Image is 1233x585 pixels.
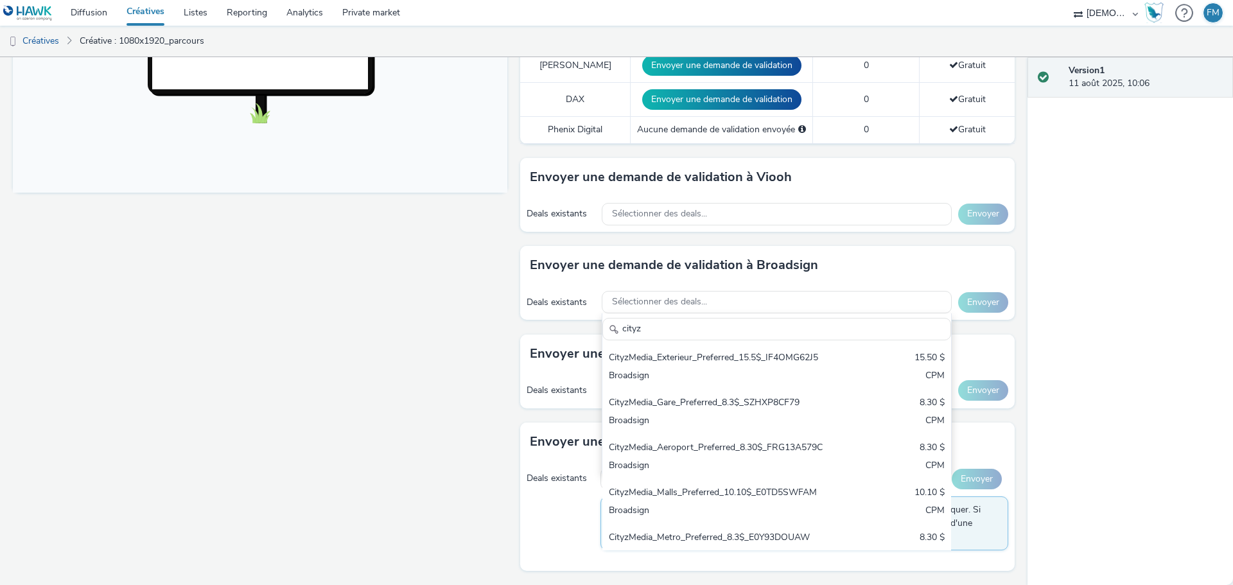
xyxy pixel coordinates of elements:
[609,369,830,384] div: Broadsign
[920,396,945,411] div: 8.30 $
[6,35,19,48] img: dooh
[925,459,945,474] div: CPM
[1207,3,1220,22] div: FM
[3,5,53,21] img: undefined Logo
[949,123,986,135] span: Gratuit
[1069,64,1105,76] strong: Version 1
[187,40,308,256] img: Advertisement preview
[527,384,595,397] div: Deals existants
[1144,3,1164,23] img: Hawk Academy
[642,89,801,110] button: Envoyer une demande de validation
[864,59,869,71] span: 0
[530,432,839,451] h3: Envoyer une demande de validation à Phenix Digital
[642,55,801,76] button: Envoyer une demande de validation
[609,459,830,474] div: Broadsign
[609,486,830,501] div: CityzMedia_Malls_Preferred_10.10$_E0TD5SWFAM
[864,123,869,135] span: 0
[73,26,211,57] a: Créative : 1080x1920_parcours
[612,209,707,220] span: Sélectionner des deals...
[609,549,830,564] div: Broadsign
[609,504,830,519] div: Broadsign
[612,297,707,308] span: Sélectionner des deals...
[609,396,830,411] div: CityzMedia_Gare_Preferred_8.3$_SZHXP8CF79
[1144,3,1169,23] a: Hawk Academy
[925,414,945,429] div: CPM
[602,318,951,340] input: Search......
[958,292,1008,313] button: Envoyer
[914,486,945,501] div: 10.10 $
[530,256,818,275] h3: Envoyer une demande de validation à Broadsign
[527,296,595,309] div: Deals existants
[914,351,945,366] div: 15.50 $
[609,531,830,546] div: CityzMedia_Metro_Preferred_8.3$_E0Y93DOUAW
[949,93,986,105] span: Gratuit
[864,93,869,105] span: 0
[530,168,792,187] h3: Envoyer une demande de validation à Viooh
[609,351,830,366] div: CityzMedia_Exterieur_Preferred_15.5$_IF4OMG62J5
[1069,64,1223,91] div: 11 août 2025, 10:06
[609,414,830,429] div: Broadsign
[925,369,945,384] div: CPM
[958,204,1008,224] button: Envoyer
[925,549,945,564] div: CPM
[952,469,1002,489] button: Envoyer
[520,48,631,82] td: [PERSON_NAME]
[798,123,806,136] div: Sélectionnez un deal ci-dessous et cliquez sur Envoyer pour envoyer une demande de validation à P...
[527,472,594,485] div: Deals existants
[520,117,631,143] td: Phenix Digital
[530,344,834,363] h3: Envoyer une demande de validation à MyAdbooker
[527,207,595,220] div: Deals existants
[920,441,945,456] div: 8.30 $
[925,504,945,519] div: CPM
[920,531,945,546] div: 8.30 $
[949,59,986,71] span: Gratuit
[637,123,806,136] div: Aucune demande de validation envoyée
[609,441,830,456] div: CityzMedia_Aeroport_Preferred_8.30$_FRG13A579C
[520,83,631,117] td: DAX
[958,380,1008,401] button: Envoyer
